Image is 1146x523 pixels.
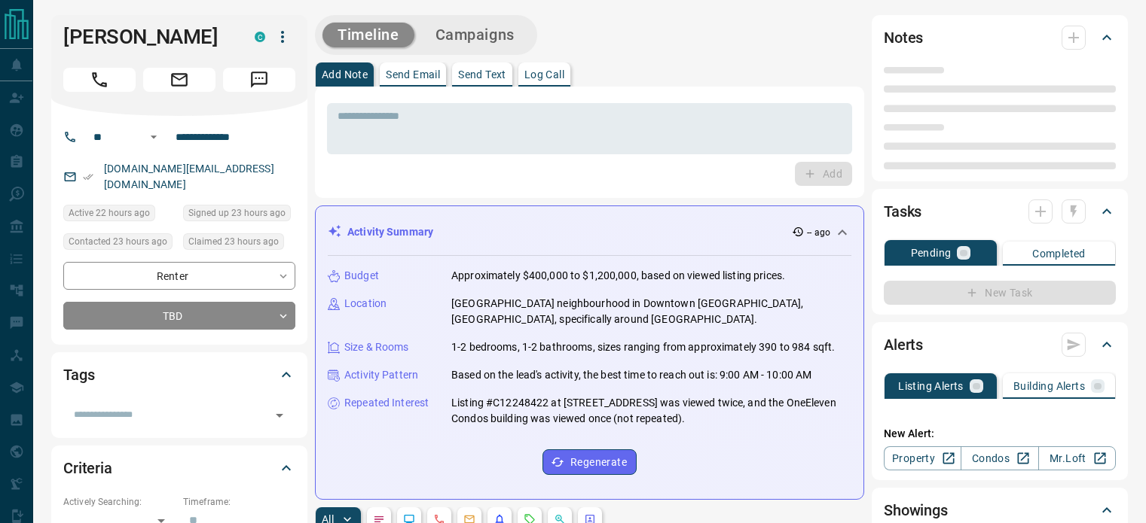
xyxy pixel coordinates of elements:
[255,32,265,42] div: condos.ca
[884,333,923,357] h2: Alerts
[188,234,279,249] span: Claimed 23 hours ago
[63,363,94,387] h2: Tags
[183,495,295,509] p: Timeframe:
[884,498,948,522] h2: Showings
[884,20,1116,56] div: Notes
[1032,248,1086,259] p: Completed
[884,26,923,50] h2: Notes
[884,426,1116,442] p: New Alert:
[884,446,961,470] a: Property
[884,193,1116,230] div: Tasks
[143,68,215,92] span: Email
[63,302,295,330] div: TBD
[63,456,112,480] h2: Criteria
[451,268,785,284] p: Approximately $400,000 to $1,200,000, based on viewed listing prices.
[188,205,286,220] span: Signed up 23 hours ago
[347,224,433,240] p: Activity Summary
[104,163,274,190] a: [DOMAIN_NAME][EMAIL_ADDRESS][DOMAIN_NAME]
[807,226,830,239] p: -- ago
[322,23,414,47] button: Timeline
[1038,446,1116,470] a: Mr.Loft
[386,69,440,80] p: Send Email
[344,296,387,312] p: Location
[63,25,232,49] h1: [PERSON_NAME]
[344,339,409,355] p: Size & Rooms
[63,68,136,92] span: Call
[344,268,379,284] p: Budget
[322,69,368,80] p: Add Note
[451,296,851,327] p: [GEOGRAPHIC_DATA] neighbourhood in Downtown [GEOGRAPHIC_DATA], [GEOGRAPHIC_DATA], specifically ar...
[328,218,851,246] div: Activity Summary-- ago
[63,357,295,393] div: Tags
[451,367,811,383] p: Based on the lead's activity, the best time to reach out is: 9:00 AM - 10:00 AM
[145,128,163,146] button: Open
[898,381,964,391] p: Listing Alerts
[884,199,921,223] h2: Tasks
[69,205,150,220] span: Active 22 hours ago
[63,233,176,254] div: Thu Sep 11 2025
[542,449,637,475] button: Regenerate
[344,367,418,383] p: Activity Pattern
[63,262,295,290] div: Renter
[63,205,176,226] div: Thu Sep 11 2025
[223,68,295,92] span: Message
[69,234,167,249] span: Contacted 23 hours ago
[451,395,851,427] p: Listing #C12248422 at [STREET_ADDRESS] was viewed twice, and the OneEleven Condos building was vi...
[83,172,93,182] svg: Email Verified
[884,327,1116,363] div: Alerts
[269,405,290,426] button: Open
[524,69,564,80] p: Log Call
[1013,381,1085,391] p: Building Alerts
[451,339,835,355] p: 1-2 bedrooms, 1-2 bathrooms, sizes ranging from approximately 390 to 984 sqft.
[458,69,506,80] p: Send Text
[420,23,530,47] button: Campaigns
[911,248,952,258] p: Pending
[183,233,295,254] div: Thu Sep 11 2025
[63,495,176,509] p: Actively Searching:
[63,450,295,486] div: Criteria
[961,446,1038,470] a: Condos
[344,395,429,411] p: Repeated Interest
[183,205,295,226] div: Thu Sep 11 2025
